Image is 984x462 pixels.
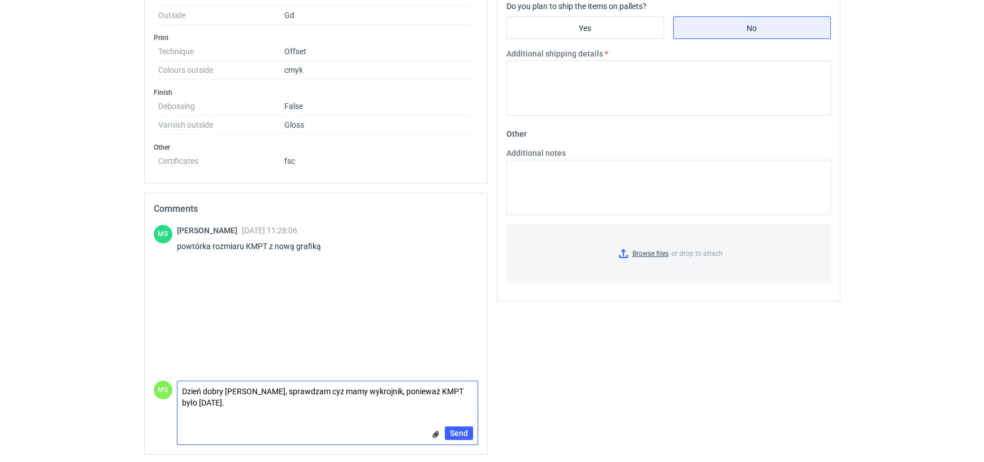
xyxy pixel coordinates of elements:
[506,16,664,39] label: Yes
[177,381,478,413] textarea: Dzień dobry [PERSON_NAME], sprawdzam cyz mamy wykrojnik, ponieważ KMPT było [DATE].
[673,16,831,39] label: No
[506,125,527,138] legend: Other
[506,2,647,11] label: Do you plan to ship the items on pallets?
[284,97,474,116] dd: False
[177,226,242,235] span: [PERSON_NAME]
[158,42,284,61] dt: Technique
[284,6,474,25] dd: Gd
[242,226,297,235] span: [DATE] 11:28:06
[154,381,172,399] figcaption: MS
[177,241,335,252] div: powtórka rozmiaru KMPT z nową grafiką
[284,152,474,165] dd: fsc
[284,61,474,80] dd: cmyk
[154,143,478,152] h3: Other
[154,225,172,243] figcaption: MS
[154,225,172,243] div: Maciej Sikora
[284,116,474,134] dd: Gloss
[445,426,473,440] button: Send
[158,61,284,80] dt: Colours outside
[158,97,284,116] dt: Debossing
[158,152,284,165] dt: Certificates
[284,42,474,61] dd: Offset
[507,225,830,282] label: or drop to attach
[154,88,478,97] h3: Finish
[154,33,478,42] h3: Print
[450,429,468,437] span: Send
[154,381,172,399] div: Magdalena Szumiło
[154,202,478,216] h2: Comments
[506,48,603,59] label: Additional shipping details
[506,147,566,159] label: Additional notes
[158,116,284,134] dt: Varnish outside
[158,6,284,25] dt: Outside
